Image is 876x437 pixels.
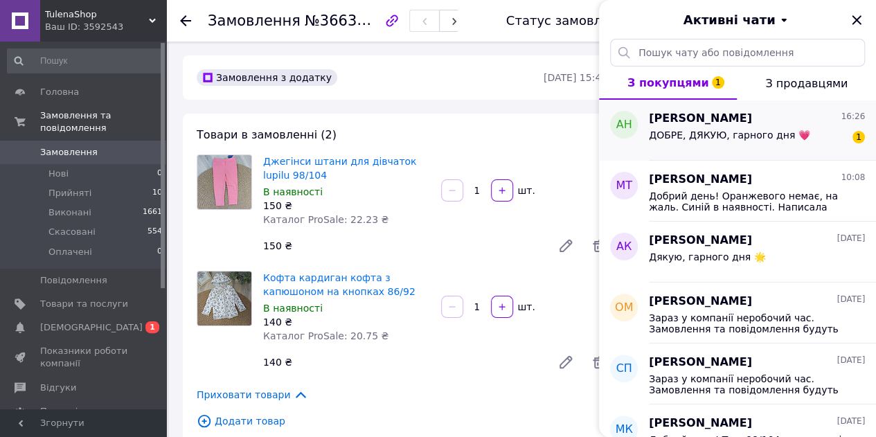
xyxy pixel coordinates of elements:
[599,283,876,344] button: ОМ[PERSON_NAME][DATE]Зараз у компанії неробочий час. Замовлення та повідомлення будуть оброблені ...
[616,117,632,133] span: АН
[263,315,430,329] div: 140 ₴
[40,86,79,98] span: Головна
[48,206,91,219] span: Виконані
[48,246,92,258] span: Оплачені
[40,382,76,394] span: Відгуки
[40,109,166,134] span: Замовлення та повідомлення
[40,274,107,287] span: Повідомлення
[638,11,837,29] button: Активні чати
[591,354,607,371] span: Видалити
[263,214,388,225] span: Каталог ProSale: 22.23 ₴
[145,321,159,333] span: 1
[40,146,98,159] span: Замовлення
[599,344,876,404] button: СП[PERSON_NAME][DATE]Зараз у компанії неробочий час. Замовлення та повідомлення будуть оброблені ...
[837,355,865,366] span: [DATE]
[197,271,251,325] img: Кофта кардиган кофта з капюшоном на кнопках 86/92
[649,251,765,262] span: Дякую, гарного дня 🌟
[197,413,607,429] span: Додати товар
[263,303,323,314] span: В наявності
[649,190,846,213] span: Добрий день! Оранжевого немає, на жаль. Синій в наявності. Написала вам у [GEOGRAPHIC_DATA], пере...
[552,348,580,376] a: Редагувати
[649,111,752,127] span: [PERSON_NAME]
[599,222,876,283] button: АК[PERSON_NAME][DATE]Дякую, гарного дня 🌟
[197,69,337,86] div: Замовлення з додатку
[45,21,166,33] div: Ваш ID: 3592543
[515,184,537,197] div: шт.
[616,178,632,194] span: МТ
[737,66,876,100] button: З продавцями
[837,294,865,305] span: [DATE]
[157,168,162,180] span: 0
[40,321,143,334] span: [DEMOGRAPHIC_DATA]
[197,155,251,209] img: Джегінси штани для дівчаток lupilu 98/104
[599,161,876,222] button: МТ[PERSON_NAME]10:08Добрий день! Оранжевого немає, на жаль. Синій в наявності. Написала вам у [GE...
[263,199,430,213] div: 150 ₴
[627,76,709,89] span: З покупцями
[852,131,865,143] span: 1
[180,14,191,28] div: Повернутися назад
[152,187,162,199] span: 10
[649,130,810,141] span: ДОБРЕ, ДЯКУЮ, гарного дня 💗
[258,236,546,256] div: 150 ₴
[610,39,865,66] input: Пошук чату або повідомлення
[599,66,737,100] button: З покупцями1
[649,373,846,395] span: Зараз у компанії неробочий час. Замовлення та повідомлення будуть оброблені з 09:00 найближчого р...
[616,239,632,255] span: АК
[712,76,724,89] span: 1
[506,14,634,28] div: Статус замовлення
[40,298,128,310] span: Товари та послуги
[649,416,752,431] span: [PERSON_NAME]
[515,300,537,314] div: шт.
[649,172,752,188] span: [PERSON_NAME]
[258,353,546,372] div: 140 ₴
[649,294,752,310] span: [PERSON_NAME]
[649,233,752,249] span: [PERSON_NAME]
[683,11,775,29] span: Активні чати
[848,12,865,28] button: Закрити
[615,300,633,316] span: ОМ
[143,206,162,219] span: 1661
[616,361,632,377] span: СП
[263,272,415,297] a: Кофта кардиган кофта з капюшоном на кнопках 86/92
[765,77,848,90] span: З продавцями
[263,156,416,181] a: Джегінси штани для дівчаток lupilu 98/104
[837,233,865,244] span: [DATE]
[552,232,580,260] a: Редагувати
[208,12,301,29] span: Замовлення
[599,100,876,161] button: АН[PERSON_NAME]16:26ДОБРЕ, ДЯКУЮ, гарного дня 💗1
[263,330,388,341] span: Каталог ProSale: 20.75 ₴
[305,12,403,29] span: №366318375
[45,8,149,21] span: TulenaShop
[649,355,752,371] span: [PERSON_NAME]
[157,246,162,258] span: 0
[48,168,69,180] span: Нові
[197,387,308,402] span: Приховати товари
[48,187,91,199] span: Прийняті
[7,48,163,73] input: Пошук
[649,312,846,335] span: Зараз у компанії неробочий час. Замовлення та повідомлення будуть оброблені з 09:00 найближчого р...
[263,186,323,197] span: В наявності
[841,172,865,184] span: 10:08
[841,111,865,123] span: 16:26
[591,238,607,254] span: Видалити
[197,128,337,141] span: Товари в замовленні (2)
[837,416,865,427] span: [DATE]
[48,226,96,238] span: Скасовані
[40,345,128,370] span: Показники роботи компанії
[148,226,162,238] span: 554
[40,405,78,418] span: Покупці
[544,72,607,83] time: [DATE] 15:40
